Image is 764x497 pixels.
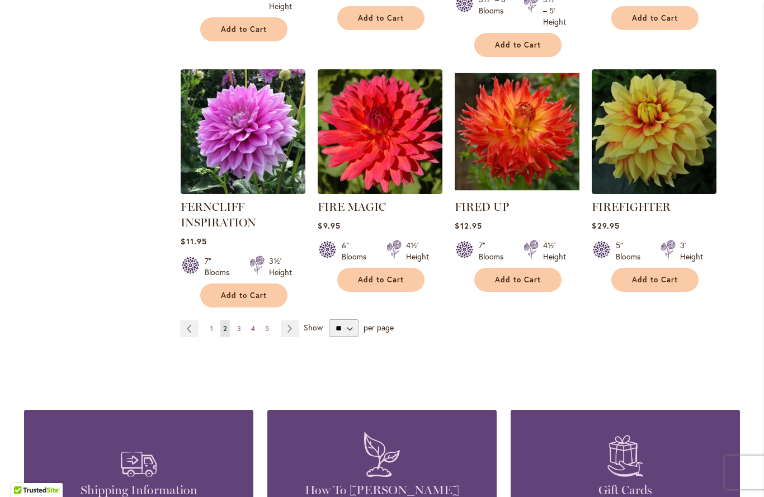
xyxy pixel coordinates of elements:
a: 1 [207,320,216,337]
button: Add to Cart [337,268,425,292]
button: Add to Cart [474,33,562,57]
img: FIRED UP [455,69,579,194]
span: Add to Cart [358,13,404,23]
div: 7" Blooms [205,255,236,278]
a: 5 [262,320,272,337]
span: Add to Cart [632,13,678,23]
span: 5 [265,324,269,333]
a: FIRE MAGIC [318,186,442,196]
span: Add to Cart [495,275,541,285]
span: Add to Cart [221,25,267,34]
button: Add to Cart [200,17,287,41]
a: FIRED UP [455,186,579,196]
button: Add to Cart [337,6,425,30]
span: Show [304,322,323,333]
span: Add to Cart [221,291,267,300]
span: Add to Cart [632,275,678,285]
span: 2 [223,324,227,333]
div: 4½' Height [406,240,429,262]
button: Add to Cart [474,268,562,292]
a: FIRE MAGIC [318,200,386,214]
div: 5" Blooms [616,240,647,262]
span: Add to Cart [358,275,404,285]
a: 3 [234,320,244,337]
div: 7" Blooms [479,240,510,262]
div: 4½' Height [543,240,566,262]
a: FIREFIGHTER [592,200,671,214]
span: Add to Cart [495,40,541,50]
a: 4 [248,320,258,337]
a: Ferncliff Inspiration [181,186,305,196]
img: FIRE MAGIC [318,69,442,194]
span: $29.95 [592,220,619,231]
button: Add to Cart [611,6,699,30]
span: $9.95 [318,220,340,231]
span: 1 [210,324,213,333]
span: $11.95 [181,236,206,247]
span: $12.95 [455,220,482,231]
span: per page [364,322,394,333]
div: 6" Blooms [342,240,373,262]
a: FIREFIGHTER [592,186,716,196]
button: Add to Cart [611,268,699,292]
div: 3½' Height [269,255,292,278]
button: Add to Cart [200,283,287,307]
div: 3' Height [680,240,703,262]
span: 4 [251,324,255,333]
img: FIREFIGHTER [592,69,716,194]
a: FERNCLIFF INSPIRATION [181,200,256,229]
iframe: Launch Accessibility Center [8,457,40,489]
a: FIRED UP [455,200,509,214]
span: 3 [237,324,241,333]
img: Ferncliff Inspiration [181,69,305,194]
